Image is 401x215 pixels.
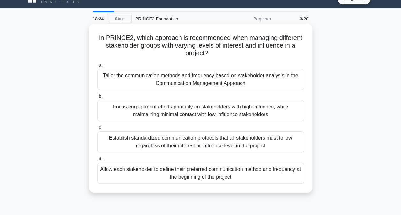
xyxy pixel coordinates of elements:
span: b. [99,93,103,99]
div: 3/20 [275,12,312,25]
span: c. [99,125,102,130]
div: Beginner [219,12,275,25]
span: d. [99,156,103,161]
div: Tailor the communication methods and frequency based on stakeholder analysis in the Communication... [97,69,304,90]
div: PRINCE2 Foundation [131,12,219,25]
div: Focus engagement efforts primarily on stakeholders with high influence, while maintaining minimal... [97,100,304,121]
span: a. [99,62,103,68]
div: Allow each stakeholder to define their preferred communication method and frequency at the beginn... [97,163,304,184]
div: 18:34 [89,12,108,25]
div: Establish standardized communication protocols that all stakeholders must follow regardless of th... [97,131,304,152]
a: Stop [108,15,131,23]
h5: In PRINCE2, which approach is recommended when managing different stakeholder groups with varying... [97,34,305,57]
